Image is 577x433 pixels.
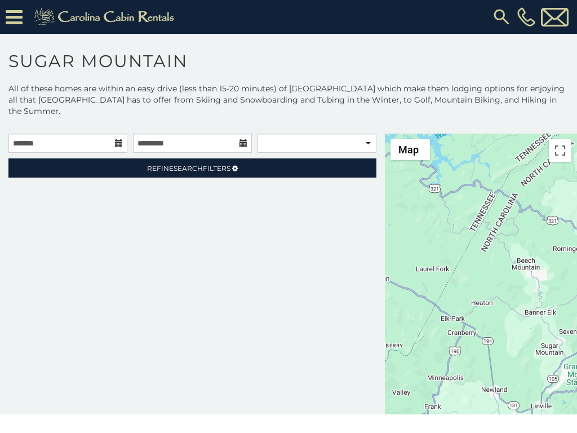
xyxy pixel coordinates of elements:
span: Search [174,164,203,173]
span: Map [398,144,419,156]
img: search-regular.svg [491,7,512,27]
a: RefineSearchFilters [8,158,376,178]
button: Change map style [390,139,430,160]
img: Khaki-logo.png [28,6,184,28]
span: Refine Filters [147,164,230,173]
a: [PHONE_NUMBER] [514,7,538,26]
button: Toggle fullscreen view [549,139,571,162]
